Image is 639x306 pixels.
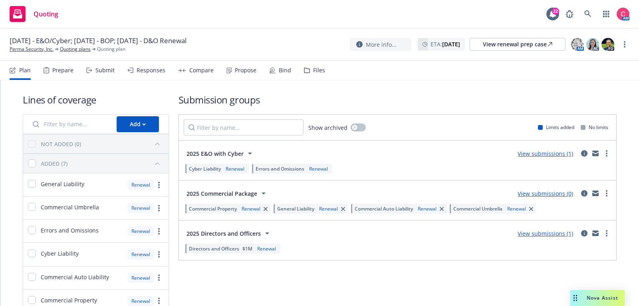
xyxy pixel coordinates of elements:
[41,140,81,148] div: NOT ADDED (0)
[242,245,252,252] span: $1M
[442,40,460,48] strong: [DATE]
[617,8,629,20] img: photo
[41,180,84,188] span: General Liability
[179,93,617,106] h1: Submission groups
[41,157,164,170] button: ADDED (7)
[571,38,584,51] img: photo
[470,38,566,51] a: View renewal prep case
[137,67,165,74] div: Responses
[570,290,625,306] button: Nova Assist
[279,67,291,74] div: Bind
[579,189,589,198] a: circleInformation
[224,165,246,172] div: Renewal
[602,149,611,158] a: more
[483,38,552,50] div: View renewal prep case
[23,93,169,106] h1: Lines of coverage
[187,189,257,198] span: 2025 Commercial Package
[127,296,154,306] div: Renewal
[308,123,347,132] span: Show archived
[154,296,164,306] a: more
[240,205,262,212] div: Renewal
[506,205,528,212] div: Renewal
[184,225,275,241] button: 2025 Directors and Officers
[601,38,614,51] img: photo
[308,165,329,172] div: Renewal
[154,273,164,282] a: more
[587,294,618,301] span: Nova Assist
[130,117,146,132] div: Add
[97,46,125,53] span: Quoting plan
[154,180,164,190] a: more
[127,226,154,236] div: Renewal
[591,149,600,158] a: mail
[431,40,460,48] span: ETA :
[313,67,325,74] div: Files
[60,46,91,53] a: Quoting plans
[127,180,154,190] div: Renewal
[127,203,154,213] div: Renewal
[187,229,261,238] span: 2025 Directors and Officers
[127,249,154,259] div: Renewal
[10,46,54,53] a: Perma Security, Inc.
[579,229,589,238] a: circleInformation
[518,190,573,197] a: View submissions (0)
[591,229,600,238] a: mail
[256,245,278,252] div: Renewal
[602,229,611,238] a: more
[6,3,62,25] a: Quoting
[41,273,109,281] span: Commercial Auto Liability
[41,249,79,258] span: Cyber Liability
[41,159,67,168] div: ADDED (7)
[591,189,600,198] a: mail
[19,67,31,74] div: Plan
[453,205,502,212] span: Commercial Umbrella
[189,67,214,74] div: Compare
[41,226,99,234] span: Errors and Omissions
[41,296,97,304] span: Commercial Property
[620,40,629,49] a: more
[518,150,573,157] a: View submissions (1)
[154,203,164,213] a: more
[154,227,164,236] a: more
[52,67,73,74] div: Prepare
[154,250,164,259] a: more
[184,185,271,201] button: 2025 Commercial Package
[355,205,413,212] span: Commercial Auto Liability
[41,203,99,211] span: Commercial Umbrella
[184,119,304,135] input: Filter by name...
[580,6,596,22] a: Search
[581,124,608,131] div: No limits
[95,67,115,74] div: Submit
[416,205,438,212] div: Renewal
[235,67,256,74] div: Propose
[518,230,573,237] a: View submissions (1)
[189,205,237,212] span: Commercial Property
[350,38,411,51] button: More info...
[187,149,244,158] span: 2025 E&O with Cyber
[28,116,112,132] input: Filter by name...
[117,116,159,132] button: Add
[598,6,614,22] a: Switch app
[41,137,164,150] button: NOT ADDED (0)
[34,11,58,17] span: Quoting
[318,205,339,212] div: Renewal
[602,189,611,198] a: more
[184,145,258,161] button: 2025 E&O with Cyber
[10,36,187,46] span: [DATE] - E&O/Cyber; [DATE] - BOP; [DATE] - D&O Renewal
[366,40,397,49] span: More info...
[552,8,559,15] div: 22
[579,149,589,158] a: circleInformation
[538,124,574,131] div: Limits added
[189,245,239,252] span: Directors and Officers
[586,38,599,51] img: photo
[277,205,314,212] span: General Liability
[256,165,304,172] span: Errors and Omissions
[127,273,154,283] div: Renewal
[562,6,577,22] a: Report a Bug
[189,165,221,172] span: Cyber Liability
[570,290,580,306] div: Drag to move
